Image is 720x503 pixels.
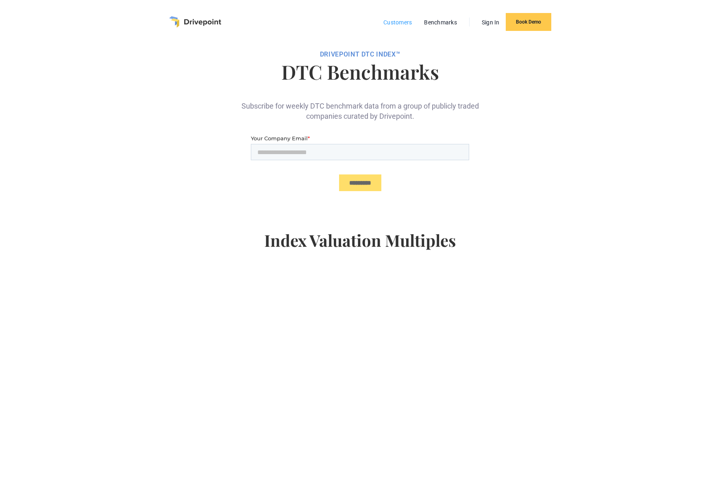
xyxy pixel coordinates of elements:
[154,50,566,59] div: DRIVEPOiNT DTC Index™
[251,134,469,198] iframe: Form 0
[238,88,482,121] div: Subscribe for weekly DTC benchmark data from a group of publicly traded companies curated by Driv...
[154,231,566,263] h4: Index Valuation Multiples
[420,17,461,28] a: Benchmarks
[478,17,504,28] a: Sign In
[154,62,566,81] h1: DTC Benchmarks
[506,13,551,31] a: Book Demo
[379,17,416,28] a: Customers
[169,16,221,28] a: home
